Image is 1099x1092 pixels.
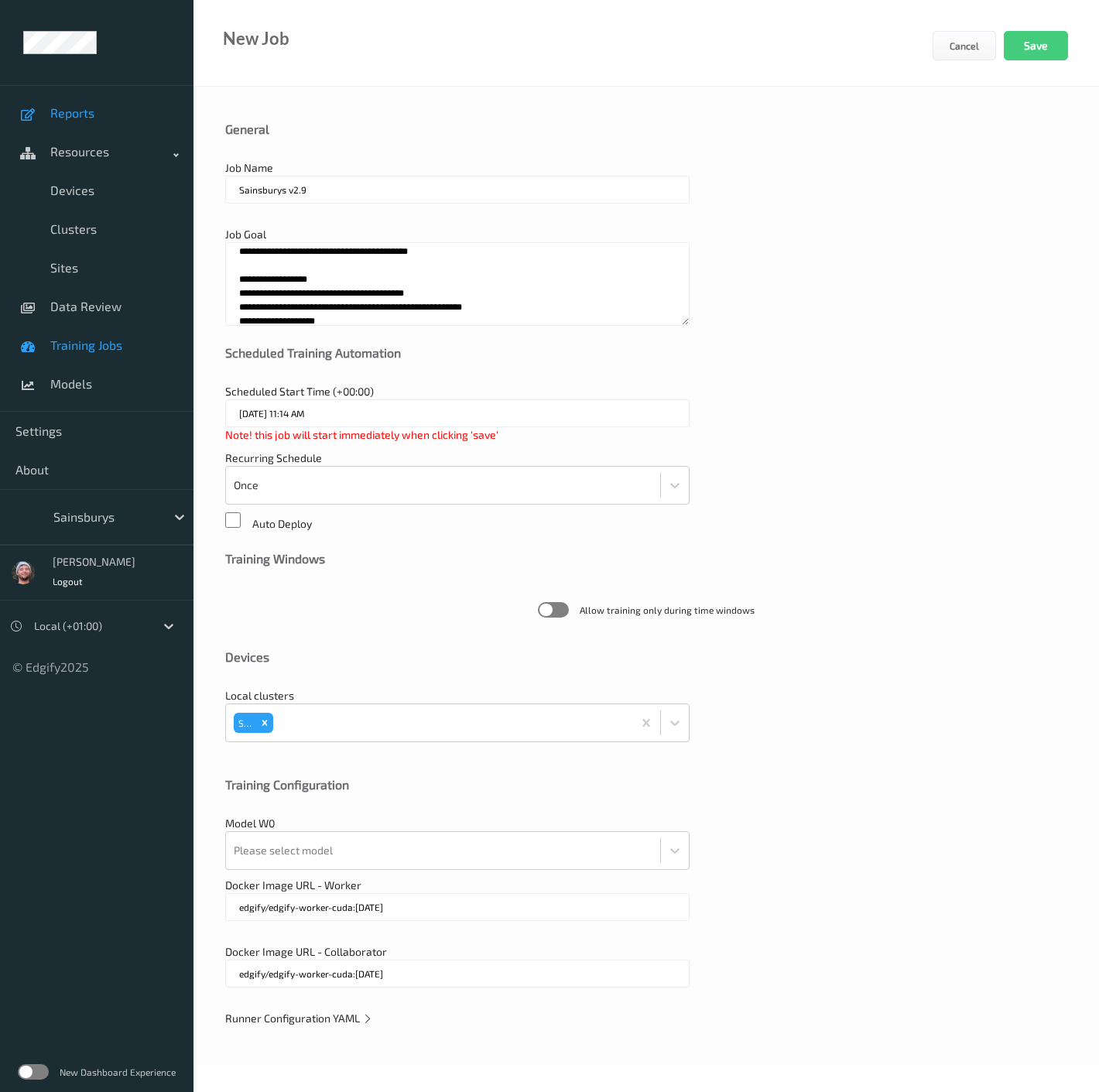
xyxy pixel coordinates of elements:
span: Allow training only during time windows [580,602,755,618]
div: Devices [225,649,1067,665]
span: Auto Deploy [252,517,312,530]
span: Docker Image URL - Worker [225,878,361,892]
span: Local clusters [225,689,294,702]
div: Scheduled Training Automation [225,345,1067,361]
div: General [225,122,1067,137]
div: Remove STS [256,713,273,733]
span: Model W0 [225,816,275,830]
span: Job Name [225,161,273,174]
span: Scheduled Start Time (+00:00) [225,385,374,398]
div: Training Configuration [225,777,1067,792]
span: Job Goal [225,228,266,241]
div: New Job [223,31,289,46]
button: Save [1004,31,1068,60]
span: Runner Configuration YAML [225,1012,373,1025]
span: Recurring Schedule [225,451,322,464]
span: Docker Image URL - Collaborator [225,945,387,958]
div: Note! this job will start immediately when clicking 'save' [225,427,690,443]
div: Training Windows [225,551,1067,567]
button: Cancel [933,31,996,60]
div: STS [234,713,256,733]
